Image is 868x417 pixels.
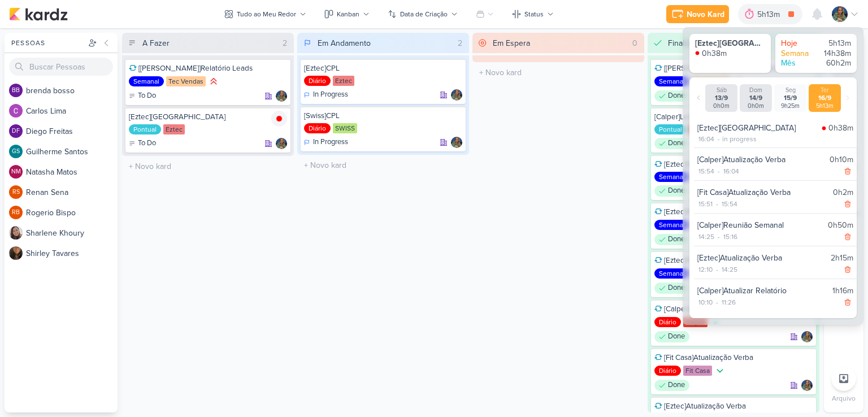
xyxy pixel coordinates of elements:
[475,64,642,81] input: + Novo kard
[129,63,287,73] div: [Tec Vendas]Relatório Leads
[828,219,853,231] div: 0h50m
[278,37,292,49] div: 2
[654,138,689,149] div: Done
[138,138,156,149] p: To Do
[26,85,118,97] div: b r e n d a b o s s o
[708,94,735,102] div: 13/9
[697,232,715,242] div: 14:25
[654,317,681,327] div: Diário
[781,58,815,68] div: Mês
[304,123,331,133] div: Diário
[142,37,170,49] div: A Fazer
[697,122,817,134] div: [Eztec][GEOGRAPHIC_DATA]
[654,283,689,294] div: Done
[26,146,118,158] div: G u i l h e r m e S a n t o s
[721,297,737,307] div: 11:26
[654,234,689,245] div: Done
[801,380,813,391] img: Isabella Gutierres
[742,102,770,110] div: 0h0m
[333,123,357,133] div: SWISS
[811,86,839,94] div: Ter
[12,189,20,196] p: RS
[781,49,815,59] div: Semana
[276,138,287,149] img: Isabella Gutierres
[757,8,783,20] div: 5h13m
[776,86,804,94] div: Seg
[833,186,853,198] div: 0h2m
[832,6,848,22] img: Isabella Gutierres
[12,149,20,155] p: GS
[697,186,828,198] div: [Fit Casa]Atualização Verba
[304,63,462,73] div: [Eztec]CPL
[654,63,813,73] div: [Tec Vendas]Relatório Leads
[26,207,118,219] div: R o g e r i o B i s p o
[828,122,853,134] div: 0h38m
[801,331,813,342] div: Responsável: Isabella Gutierres
[695,51,700,55] img: tracking
[776,94,804,102] div: 15/9
[9,104,23,118] img: Carlos Lima
[654,172,689,182] div: Semanal
[702,49,727,59] div: 0h38m
[654,255,813,266] div: [Eztec]Planilha de Leads
[333,76,354,86] div: Eztec
[271,111,287,127] img: tracking
[208,76,219,87] div: Prioridade Alta
[722,166,740,176] div: 16:04
[9,145,23,158] div: Guilherme Santos
[832,393,856,403] p: Arquivo
[654,380,689,391] div: Done
[12,88,20,94] p: bb
[453,37,467,49] div: 2
[313,89,348,101] p: In Progress
[276,138,287,149] div: Responsável: Isabella Gutierres
[742,86,770,94] div: Dom
[313,137,348,148] p: In Progress
[276,90,287,102] img: Isabella Gutierres
[697,285,828,297] div: [Calper]Atualizar Relatório
[9,58,113,76] input: Buscar Pessoas
[801,380,813,391] div: Responsável: Isabella Gutierres
[304,89,348,101] div: In Progress
[654,207,813,217] div: [Eztec]Relatório Leads Abyara
[26,186,118,198] div: R e n a n S e n a
[129,90,156,102] div: To Do
[138,90,156,102] p: To Do
[714,199,721,209] div: -
[722,232,739,242] div: 15:16
[654,185,689,197] div: Done
[714,264,721,275] div: -
[654,268,689,279] div: Semanal
[300,157,467,173] input: + Novo kard
[124,158,292,175] input: + Novo kard
[9,124,23,138] div: Diego Freitas
[817,38,851,49] div: 5h13m
[668,37,703,49] div: Finalizado
[830,154,853,166] div: 0h10m
[697,297,714,307] div: 10:10
[668,138,685,149] p: Done
[129,112,287,122] div: [Eztec]Criar Campanha Park Avenue Meta
[742,94,770,102] div: 14/9
[714,297,721,307] div: -
[831,252,853,264] div: 2h15m
[697,219,823,231] div: [Calper]Reunião Semanal
[708,102,735,110] div: 0h0m
[654,366,681,376] div: Diário
[304,111,462,121] div: [Swiss]CPL
[9,226,23,240] img: Sharlene Khoury
[654,159,813,170] div: [Eztec]Efetivo e Plano de Mídia Parcial
[493,37,530,49] div: Em Espera
[9,84,23,97] div: brenda bosso
[668,234,685,245] p: Done
[9,165,23,179] div: Natasha Matos
[721,264,739,275] div: 14:25
[129,76,164,86] div: Semanal
[9,38,86,48] div: Pessoas
[26,125,118,137] div: D i e g o F r e i t a s
[304,137,348,148] div: In Progress
[697,199,714,209] div: 15:51
[832,285,853,297] div: 1h16m
[822,126,826,131] img: tracking
[697,154,825,166] div: [Calper]Atualização Verba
